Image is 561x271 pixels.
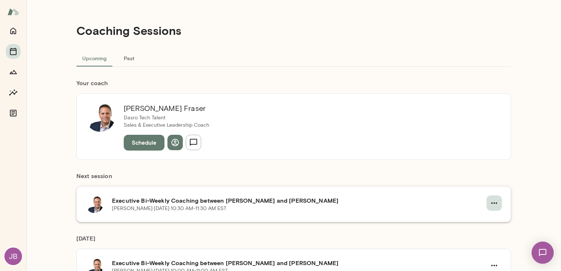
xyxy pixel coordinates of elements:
h6: Executive Bi-Weekly Coaching between [PERSON_NAME] and [PERSON_NAME] [112,259,486,267]
h6: Executive Bi-Weekly Coaching between [PERSON_NAME] and [PERSON_NAME] [112,196,486,205]
p: [PERSON_NAME] · [DATE] · 10:30 AM-11:30 AM EST [112,205,227,212]
h6: Next session [76,171,511,186]
button: Sessions [6,44,21,59]
button: Documents [6,106,21,120]
button: Send message [186,135,201,150]
h4: Coaching Sessions [76,24,181,37]
button: Schedule [124,135,164,150]
h6: [PERSON_NAME] Fraser [124,102,209,114]
button: Growth Plan [6,65,21,79]
div: basic tabs example [76,49,511,67]
img: Jon Fraser [86,102,115,132]
h6: [DATE] [76,234,511,249]
button: Insights [6,85,21,100]
img: Mento [7,5,19,19]
p: Dasro Tech Talent [124,114,209,122]
button: View profile [167,135,183,150]
p: Sales & Executive Leadership Coach [124,122,209,129]
button: Home [6,24,21,38]
button: Past [112,49,145,67]
button: Upcoming [76,49,112,67]
div: JB [4,247,22,265]
h6: Your coach [76,79,511,87]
